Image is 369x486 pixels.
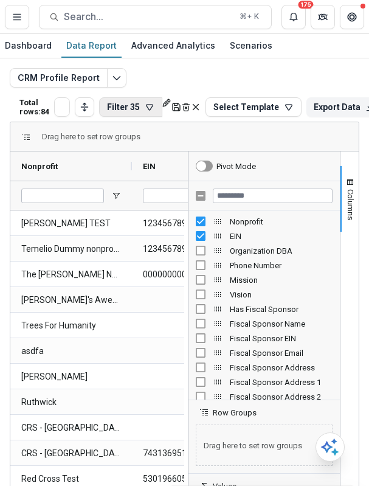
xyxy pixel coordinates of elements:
div: Organization DBA Column [188,243,340,258]
span: Ruthwick [21,390,121,415]
div: Fiscal Sponsor Address Column [188,360,340,375]
span: The [PERSON_NAME] Nonprofit [21,262,121,287]
button: Filter 35 [99,97,162,117]
button: Toggle auto height [75,97,94,117]
p: Total rows: 84 [19,98,49,116]
span: Row Groups [213,408,257,417]
div: Vision Column [188,287,340,302]
span: [PERSON_NAME] [21,364,121,389]
button: Save [171,97,181,117]
div: Row Groups [188,417,340,473]
span: [PERSON_NAME]'s Awesome Nonprofit [21,288,121,313]
button: Search... [39,5,272,29]
div: EIN Column [188,229,340,243]
button: Edit selected report [107,68,126,88]
div: Mission Column [188,273,340,287]
div: Row Groups [42,132,140,141]
div: Fiscal Sponsor Address 2 Column [188,389,340,404]
div: 175 [298,1,314,9]
button: CRM Profile Report [10,68,108,88]
button: Notifications [281,5,306,29]
span: Has Fiscal Sponsor [230,305,333,314]
span: Search... [64,11,232,23]
span: Trees For Humanity [21,313,121,338]
button: Select Template [205,97,302,117]
span: Temelio Dummy nonprofittttttttt a4 sda16s5d [21,237,121,262]
button: Delete [181,97,191,117]
span: Fiscal Sponsor Address 2 [230,392,333,401]
span: 743136951 [143,441,243,466]
div: Fiscal Sponsor Address 1 Column [188,375,340,389]
div: Advanced Analytics [126,36,220,54]
input: Nonprofit Filter Input [21,189,104,203]
span: 123456789 [143,237,243,262]
span: Drag here to set row groups [42,132,140,141]
span: Columns [346,189,355,220]
div: Data Report [61,36,122,54]
div: Fiscal Sponsor Name Column [188,316,340,331]
div: Scenarios [225,36,277,54]
span: Organization DBA [230,246,333,255]
div: Nonprofit Column [188,214,340,229]
span: Fiscal Sponsor Address 1 [230,378,333,387]
a: Data Report [61,34,122,58]
span: [PERSON_NAME] TEST [21,211,121,236]
span: 123456789 [143,211,243,236]
input: EIN Filter Input [143,189,226,203]
button: Partners [311,5,335,29]
button: Toggle Menu [5,5,29,29]
a: Advanced Analytics [126,34,220,58]
span: Nonprofit [21,162,58,171]
span: Fiscal Sponsor Address [230,363,333,372]
span: Fiscal Sponsor Email [230,349,333,358]
div: Fiscal Sponsor Email Column [188,345,340,360]
span: Fiscal Sponsor EIN [230,334,333,343]
span: Drag here to set row groups [196,425,333,466]
button: Get Help [340,5,364,29]
div: Phone Number Column [188,258,340,273]
span: 000000000 [143,262,243,287]
span: Mission [230,276,333,285]
button: default [191,97,201,117]
input: Filter Columns Input [213,189,333,203]
span: asdfa [21,339,121,364]
span: Nonprofit [230,217,333,226]
div: Pivot Mode [216,162,256,171]
span: Phone Number [230,261,333,270]
span: CRS - [GEOGRAPHIC_DATA] [21,415,121,440]
div: Fiscal Sponsor EIN Column [188,331,340,345]
span: EIN [230,232,333,241]
button: Open AI Assistant [316,432,345,462]
span: EIN [143,162,156,171]
span: Fiscal Sponsor Name [230,319,333,328]
button: Open Filter Menu [111,191,121,201]
span: Vision [230,290,333,299]
span: CRS - [GEOGRAPHIC_DATA] [21,441,121,466]
a: Scenarios [225,34,277,58]
div: ⌘ + K [237,10,261,23]
button: Rename [162,97,171,108]
div: Has Fiscal Sponsor Column [188,302,340,316]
